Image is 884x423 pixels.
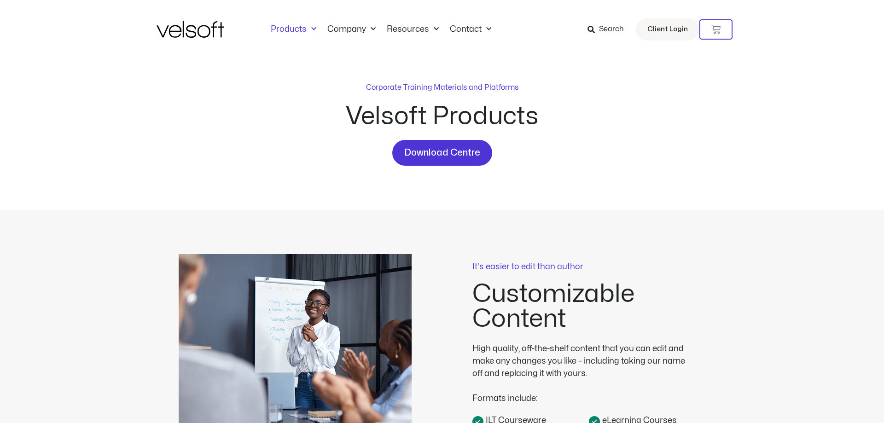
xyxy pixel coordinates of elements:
iframe: chat widget [767,403,879,423]
a: ProductsMenu Toggle [265,24,322,35]
a: ContactMenu Toggle [444,24,497,35]
h2: Velsoft Products [276,104,608,129]
nav: Menu [265,24,497,35]
h2: Customizable Content [472,282,705,331]
img: Velsoft Training Materials [157,21,224,38]
a: Search [587,22,630,37]
div: High quality, off-the-shelf content that you can edit and make any changes you like – including t... [472,342,693,380]
a: Client Login [636,18,699,41]
span: Client Login [647,23,688,35]
span: Download Centre [404,145,480,160]
a: CompanyMenu Toggle [322,24,381,35]
p: Corporate Training Materials and Platforms [366,82,518,93]
div: Formats include: [472,380,693,405]
a: ResourcesMenu Toggle [381,24,444,35]
span: Search [599,23,624,35]
a: Download Centre [392,140,492,166]
p: It's easier to edit than author [472,263,705,271]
